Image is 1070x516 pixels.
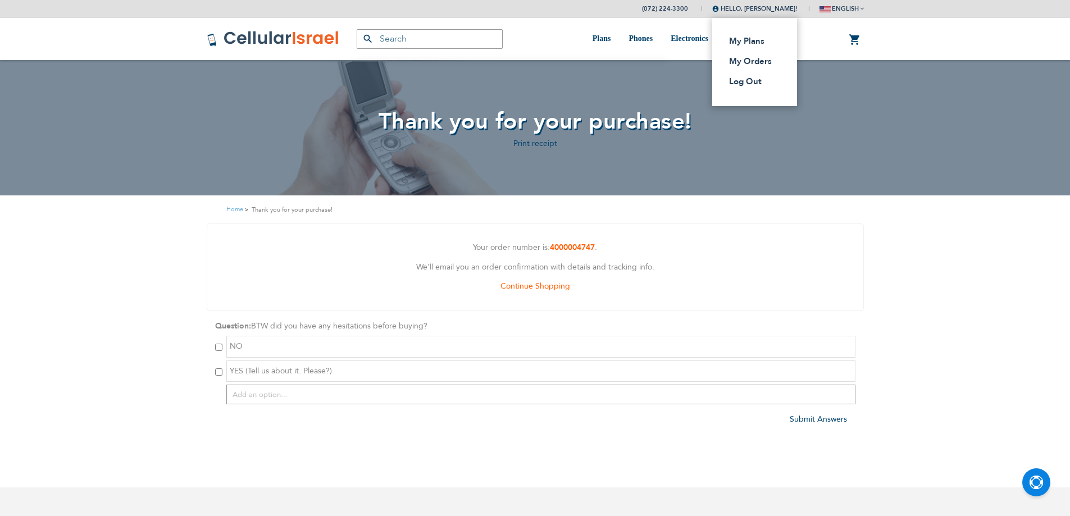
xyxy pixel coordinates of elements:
[629,18,653,60] a: Phones
[819,6,831,12] img: english
[216,241,855,255] p: Your order number is: .
[729,76,773,87] a: Log Out
[712,4,797,13] span: Hello, [PERSON_NAME]!
[500,281,570,291] a: Continue Shopping
[379,106,692,137] span: Thank you for your purchase!
[593,18,611,60] a: Plans
[226,385,855,404] input: Add an option...
[729,35,773,47] a: My Plans
[216,261,855,275] p: We'll email you an order confirmation with details and tracking info.
[357,29,503,49] input: Search
[226,205,243,213] a: Home
[629,34,653,43] span: Phones
[550,242,595,253] a: 4000004747
[215,321,251,331] strong: Question:
[251,321,427,331] span: BTW did you have any hesitations before buying?
[729,56,773,67] a: My Orders
[252,204,333,215] strong: Thank you for your purchase!
[642,4,688,13] a: (072) 224-3300
[819,1,864,17] button: english
[207,30,340,47] img: Cellular Israel Logo
[230,341,243,351] span: NO
[671,18,708,60] a: Electronics
[671,34,708,43] span: Electronics
[593,34,611,43] span: Plans
[513,138,557,149] a: Print receipt
[230,366,332,376] span: YES (Tell us about it. Please?)
[790,414,847,424] a: Submit Answers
